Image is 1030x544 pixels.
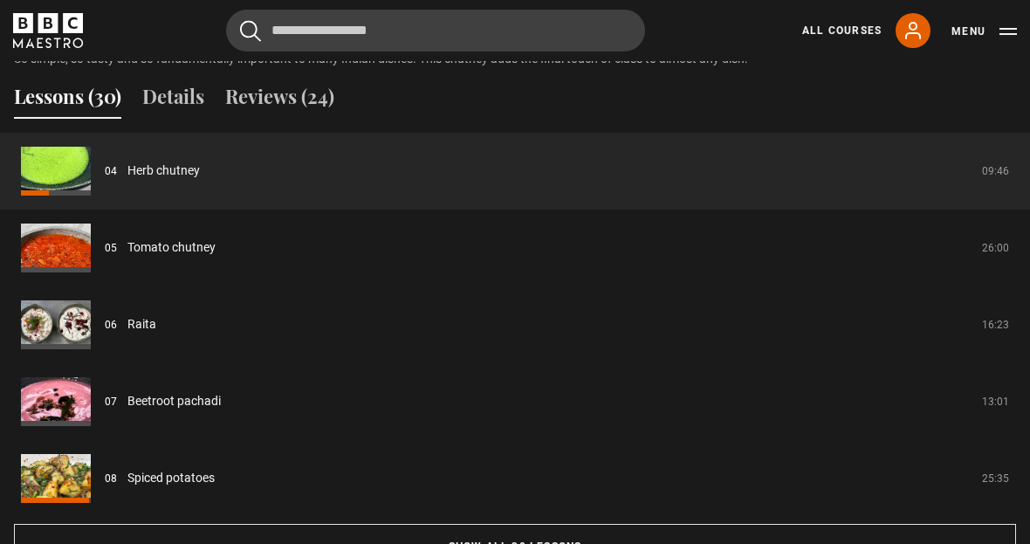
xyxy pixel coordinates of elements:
[225,82,334,119] button: Reviews (24)
[13,13,83,48] svg: BBC Maestro
[127,315,156,334] a: Raita
[127,392,221,410] a: Beetroot pachadi
[127,162,200,180] a: Herb chutney
[226,10,645,52] input: Search
[802,23,882,38] a: All Courses
[127,238,216,257] a: Tomato chutney
[240,20,261,42] button: Submit the search query
[142,82,204,119] button: Details
[14,82,121,119] button: Lessons (30)
[127,469,215,487] a: Spiced potatoes
[951,23,1017,40] button: Toggle navigation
